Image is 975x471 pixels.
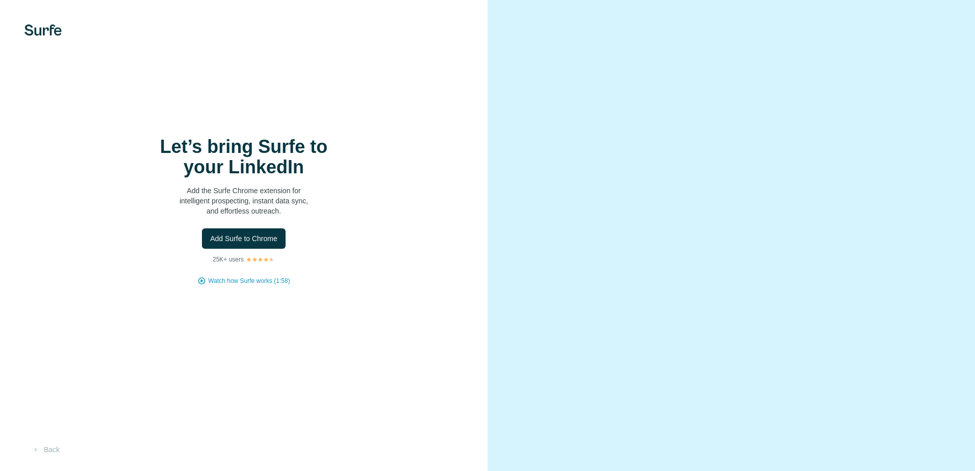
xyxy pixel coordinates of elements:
[213,255,244,264] p: 25K+ users
[208,276,290,285] button: Watch how Surfe works (1:58)
[202,228,286,249] button: Add Surfe to Chrome
[24,440,67,459] button: Back
[142,186,346,216] p: Add the Surfe Chrome extension for intelligent prospecting, instant data sync, and effortless out...
[246,256,275,263] img: Rating Stars
[210,233,277,244] span: Add Surfe to Chrome
[24,24,62,36] img: Surfe's logo
[142,137,346,177] h1: Let’s bring Surfe to your LinkedIn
